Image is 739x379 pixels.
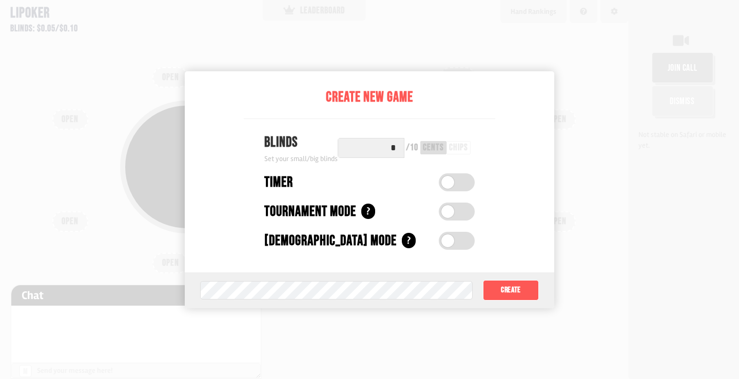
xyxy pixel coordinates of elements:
div: chips [449,143,468,152]
div: Timer [264,172,293,193]
div: / 10 [406,143,418,152]
div: Create New Game [244,87,495,108]
div: cents [423,143,444,152]
div: ? [361,204,375,219]
div: Tournament Mode [264,201,356,223]
div: [DEMOGRAPHIC_DATA] Mode [264,230,397,252]
div: Set your small/big blinds [264,153,338,164]
div: ? [402,233,416,248]
button: Create [483,280,539,301]
div: Blinds [264,132,338,153]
